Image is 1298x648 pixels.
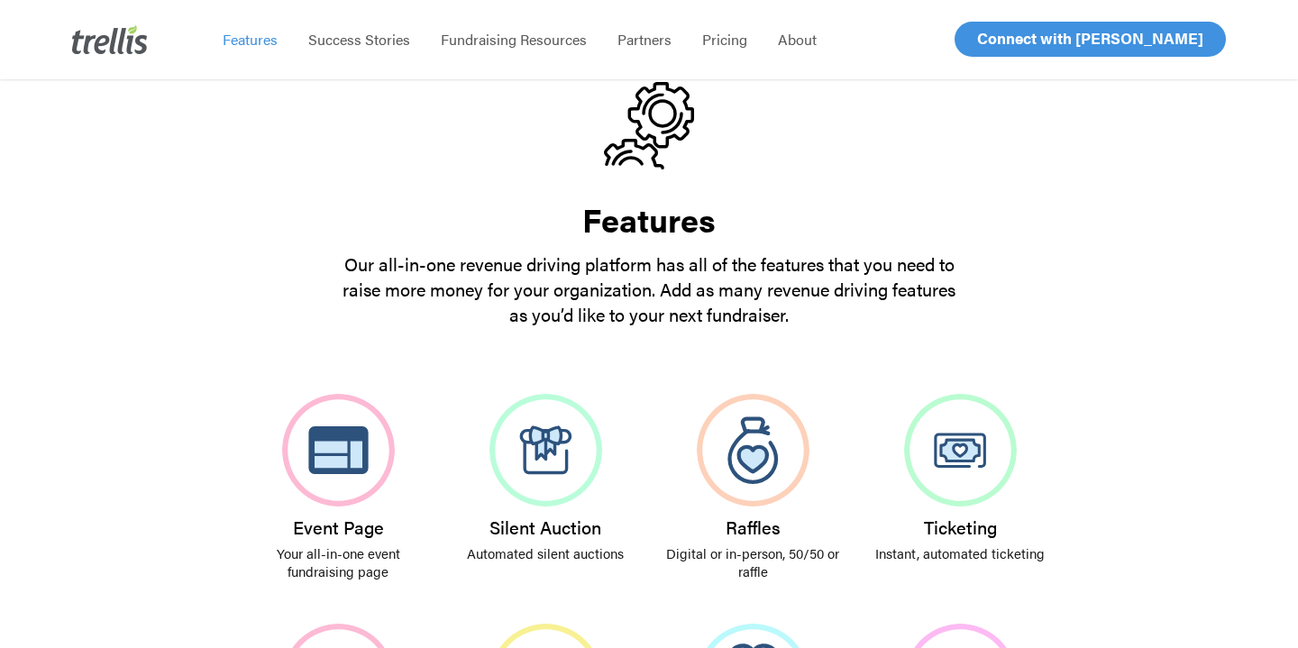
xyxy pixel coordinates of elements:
[869,517,1051,537] h3: Ticketing
[72,25,148,54] img: Trellis
[207,31,293,49] a: Features
[778,29,817,50] span: About
[649,372,856,602] a: Raffles Digital or in-person, 50/50 or raffle
[904,394,1017,507] img: Ticketing
[763,31,832,49] a: About
[454,517,636,537] h3: Silent Auction
[602,31,687,49] a: Partners
[441,29,587,50] span: Fundraising Resources
[454,544,636,562] p: Automated silent auctions
[425,31,602,49] a: Fundraising Resources
[662,544,844,580] p: Digital or in-person, 50/50 or raffle
[247,544,429,580] p: Your all-in-one event fundraising page
[955,22,1226,57] a: Connect with [PERSON_NAME]
[702,29,747,50] span: Pricing
[223,29,278,50] span: Features
[282,394,395,507] img: Event Page
[308,29,410,50] span: Success Stories
[334,251,964,327] p: Our all-in-one revenue driving platform has all of the features that you need to raise more money...
[869,544,1051,562] p: Instant, automated ticketing
[662,517,844,537] h3: Raffles
[604,82,694,169] img: gears.svg
[977,27,1203,49] span: Connect with [PERSON_NAME]
[489,394,602,507] img: Silent Auction
[617,29,672,50] span: Partners
[856,372,1064,584] a: Ticketing Instant, automated ticketing
[234,372,442,602] a: Event Page Your all-in-one event fundraising page
[442,372,649,584] a: Silent Auction Automated silent auctions
[687,31,763,49] a: Pricing
[293,31,425,49] a: Success Stories
[582,196,716,242] strong: Features
[247,517,429,537] h3: Event Page
[697,394,809,507] img: Raffles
